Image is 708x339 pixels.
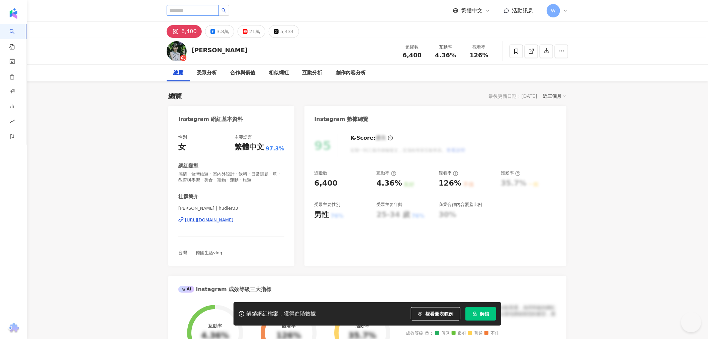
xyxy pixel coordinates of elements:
div: 主要語言 [235,134,252,140]
span: [PERSON_NAME] | hudier33 [178,205,284,211]
div: 近三個月 [543,92,566,100]
span: W [551,7,556,14]
div: 商業合作內容覆蓋比例 [439,202,482,208]
div: 女 [178,142,186,152]
div: 創作內容分析 [336,69,366,77]
span: 4.36% [435,52,456,59]
div: Instagram 網紅基本資料 [178,116,243,123]
div: 解鎖網紅檔案，獲得進階數據 [246,311,316,318]
div: 社群簡介 [178,193,198,200]
div: 最後更新日期：[DATE] [489,93,537,99]
div: 觀看率 [439,170,458,176]
span: 不佳 [484,331,499,336]
div: 漲粉率 [501,170,521,176]
div: 男性 [315,210,329,220]
div: 漲粉率 [355,323,369,329]
div: 追蹤數 [315,170,328,176]
span: 良好 [452,331,466,336]
img: logo icon [8,8,19,19]
div: 3.8萬 [217,27,229,36]
button: 3.8萬 [205,25,234,38]
div: 追蹤數 [400,44,425,51]
button: 解鎖 [465,307,496,321]
span: 繁體中文 [461,7,482,14]
a: search [9,24,23,50]
div: 相似網紅 [269,69,289,77]
button: 21萬 [238,25,265,38]
span: search [222,8,226,13]
div: 6,400 [315,178,338,189]
div: 受眾分析 [197,69,217,77]
div: 受眾主要性別 [315,202,341,208]
img: KOL Avatar [167,41,187,61]
div: K-Score : [351,134,393,142]
div: 繁體中文 [235,142,264,152]
span: lock [472,312,477,316]
div: 21萬 [249,27,260,36]
div: 觀看率 [466,44,492,51]
div: [URL][DOMAIN_NAME] [185,217,234,223]
div: 6,400 [181,27,197,36]
div: 受眾主要年齡 [376,202,403,208]
span: 優秀 [435,331,450,336]
button: 5,434 [269,25,299,38]
span: 126% [470,52,489,59]
span: 解鎖 [480,311,489,317]
div: 互動率 [376,170,396,176]
button: 6,400 [167,25,202,38]
div: 觀看率 [282,323,296,329]
div: [PERSON_NAME] [192,46,248,54]
div: 互動率 [433,44,458,51]
div: 5,434 [280,27,294,36]
span: 活動訊息 [512,7,533,14]
div: 互動分析 [302,69,322,77]
div: 126% [439,178,461,189]
span: rise [9,115,15,130]
span: 6,400 [403,52,422,59]
button: 觀看圖表範例 [411,307,460,321]
span: 97.3% [266,145,284,152]
a: [URL][DOMAIN_NAME] [178,217,284,223]
div: 總覽 [173,69,183,77]
img: chrome extension [7,323,20,334]
div: AI [178,286,194,293]
span: 普通 [468,331,483,336]
div: 總覽 [168,91,182,101]
div: 性別 [178,134,187,140]
span: 觀看圖表範例 [425,311,453,317]
div: 互動率 [208,323,222,329]
div: Instagram 數據總覽 [315,116,369,123]
span: 台灣——德國生活vlog [178,250,223,255]
div: 合作與價值 [230,69,255,77]
span: 感情 · 台灣旅遊 · 室內外設計 · 飲料 · 日常話題 · 狗 · 教育與學習 · 美食 · 寵物 · 運動 · 旅遊 [178,171,284,183]
div: 網紅類型 [178,162,198,169]
div: Instagram 成效等級三大指標 [178,286,271,293]
div: 成效等級 ： [406,331,556,336]
div: 4.36% [376,178,402,189]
